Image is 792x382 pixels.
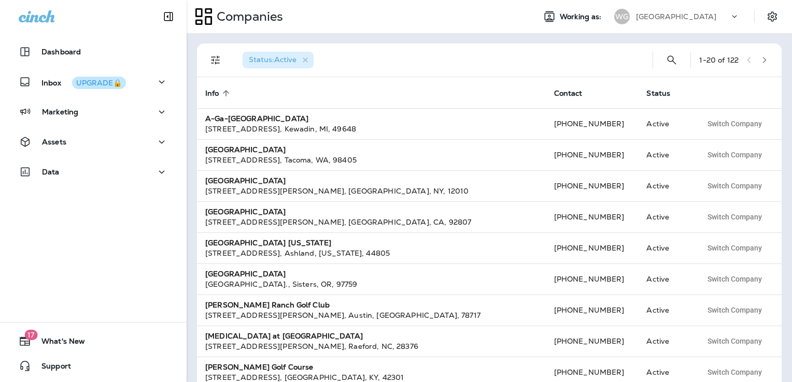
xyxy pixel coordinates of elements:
[702,240,768,256] button: Switch Company
[614,9,630,24] div: WG
[24,330,37,340] span: 17
[10,161,176,182] button: Data
[708,369,762,376] span: Switch Company
[205,207,286,216] strong: [GEOGRAPHIC_DATA]
[243,52,314,68] div: Status:Active
[546,232,639,263] td: [PHONE_NUMBER]
[661,50,682,70] button: Search Companies
[702,271,768,287] button: Switch Company
[708,213,762,221] span: Switch Company
[205,279,538,289] div: [GEOGRAPHIC_DATA]. , Sisters , OR , 97759
[546,201,639,232] td: [PHONE_NUMBER]
[638,326,694,357] td: Active
[205,89,219,98] span: Info
[546,139,639,170] td: [PHONE_NUMBER]
[638,201,694,232] td: Active
[41,77,126,87] p: Inbox
[42,168,60,176] p: Data
[205,269,286,278] strong: [GEOGRAPHIC_DATA]
[708,275,762,283] span: Switch Company
[31,337,85,349] span: What's New
[205,248,538,258] div: [STREET_ADDRESS] , Ashland , [US_STATE] , 44805
[205,114,308,123] strong: A-Ga-[GEOGRAPHIC_DATA]
[646,89,684,98] span: Status
[546,263,639,295] td: [PHONE_NUMBER]
[702,116,768,131] button: Switch Company
[638,232,694,263] td: Active
[10,131,176,152] button: Assets
[154,6,183,27] button: Collapse Sidebar
[42,138,66,146] p: Assets
[546,326,639,357] td: [PHONE_NUMBER]
[560,12,604,21] span: Working as:
[638,170,694,201] td: Active
[638,295,694,326] td: Active
[646,89,670,98] span: Status
[763,7,782,26] button: Settings
[638,263,694,295] td: Active
[72,77,126,89] button: UPGRADE🔒
[76,79,122,86] div: UPGRADE🔒
[42,108,78,116] p: Marketing
[41,48,81,56] p: Dashboard
[702,364,768,380] button: Switch Company
[205,155,538,165] div: [STREET_ADDRESS] , Tacoma , WA , 98405
[205,331,363,341] strong: [MEDICAL_DATA] at [GEOGRAPHIC_DATA]
[205,362,314,372] strong: [PERSON_NAME] Golf Course
[205,310,538,320] div: [STREET_ADDRESS][PERSON_NAME] , Austin , [GEOGRAPHIC_DATA] , 78717
[205,186,538,196] div: [STREET_ADDRESS][PERSON_NAME] , [GEOGRAPHIC_DATA] , NY , 12010
[31,362,71,374] span: Support
[205,145,286,154] strong: [GEOGRAPHIC_DATA]
[702,333,768,349] button: Switch Company
[205,89,233,98] span: Info
[638,108,694,139] td: Active
[249,55,296,64] span: Status : Active
[546,295,639,326] td: [PHONE_NUMBER]
[205,124,538,134] div: [STREET_ADDRESS] , Kewadin , MI , 49648
[708,337,762,345] span: Switch Company
[636,12,716,21] p: [GEOGRAPHIC_DATA]
[546,170,639,201] td: [PHONE_NUMBER]
[205,300,330,310] strong: [PERSON_NAME] Ranch Golf Club
[702,178,768,194] button: Switch Company
[702,147,768,163] button: Switch Company
[10,101,176,122] button: Marketing
[708,120,762,127] span: Switch Company
[546,108,639,139] td: [PHONE_NUMBER]
[554,89,596,98] span: Contact
[205,217,538,227] div: [STREET_ADDRESS][PERSON_NAME] , [GEOGRAPHIC_DATA] , CA , 92807
[708,306,762,314] span: Switch Company
[213,9,283,24] p: Companies
[554,89,583,98] span: Contact
[708,182,762,189] span: Switch Company
[708,244,762,252] span: Switch Company
[10,71,176,92] button: InboxUPGRADE🔒
[638,139,694,170] td: Active
[10,331,176,351] button: 17What's New
[205,341,538,351] div: [STREET_ADDRESS][PERSON_NAME] , Raeford , NC , 28376
[205,176,286,185] strong: [GEOGRAPHIC_DATA]
[702,209,768,225] button: Switch Company
[205,50,226,70] button: Filters
[10,356,176,376] button: Support
[205,238,331,247] strong: [GEOGRAPHIC_DATA] [US_STATE]
[708,151,762,158] span: Switch Company
[699,56,739,64] div: 1 - 20 of 122
[702,302,768,318] button: Switch Company
[10,41,176,62] button: Dashboard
